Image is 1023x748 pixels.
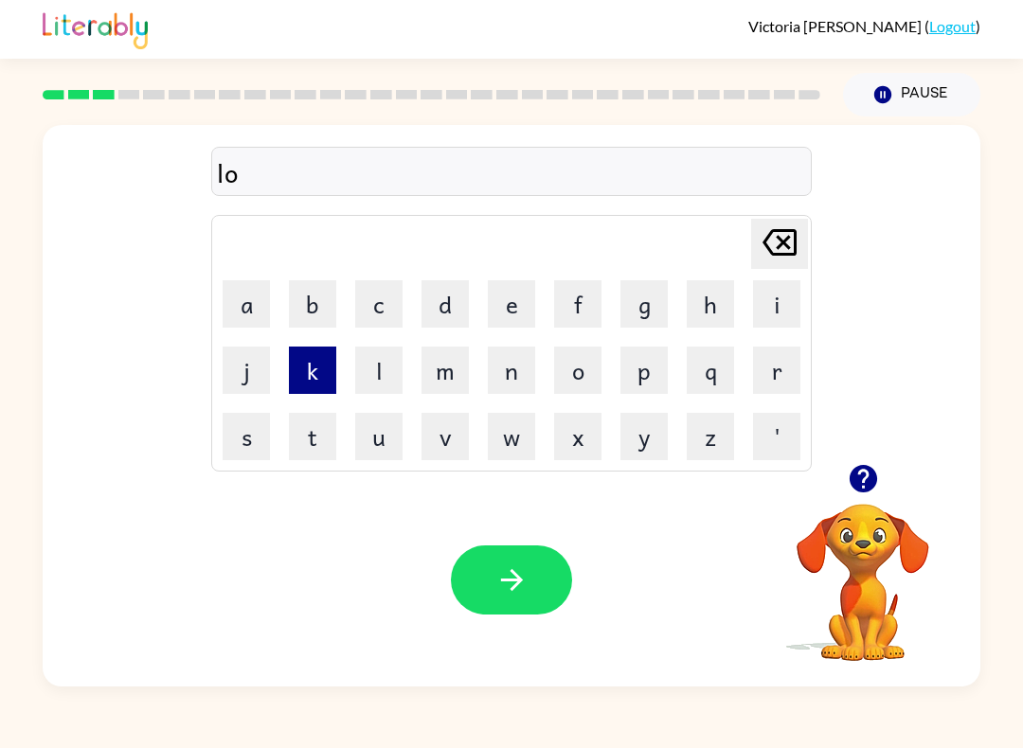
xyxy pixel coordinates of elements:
div: ( ) [748,17,980,35]
button: x [554,413,601,460]
button: y [620,413,668,460]
button: l [355,347,403,394]
video: Your browser must support playing .mp4 files to use Literably. Please try using another browser. [768,474,958,664]
button: n [488,347,535,394]
button: p [620,347,668,394]
button: z [687,413,734,460]
button: k [289,347,336,394]
button: v [422,413,469,460]
a: Logout [929,17,976,35]
button: c [355,280,403,328]
button: g [620,280,668,328]
button: r [753,347,800,394]
img: Literably [43,8,148,49]
button: Pause [843,73,980,116]
button: m [422,347,469,394]
button: t [289,413,336,460]
div: lo [217,152,806,192]
button: o [554,347,601,394]
button: a [223,280,270,328]
button: f [554,280,601,328]
button: b [289,280,336,328]
span: Victoria [PERSON_NAME] [748,17,924,35]
button: u [355,413,403,460]
button: d [422,280,469,328]
button: q [687,347,734,394]
button: e [488,280,535,328]
button: w [488,413,535,460]
button: s [223,413,270,460]
button: i [753,280,800,328]
button: j [223,347,270,394]
button: h [687,280,734,328]
button: ' [753,413,800,460]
